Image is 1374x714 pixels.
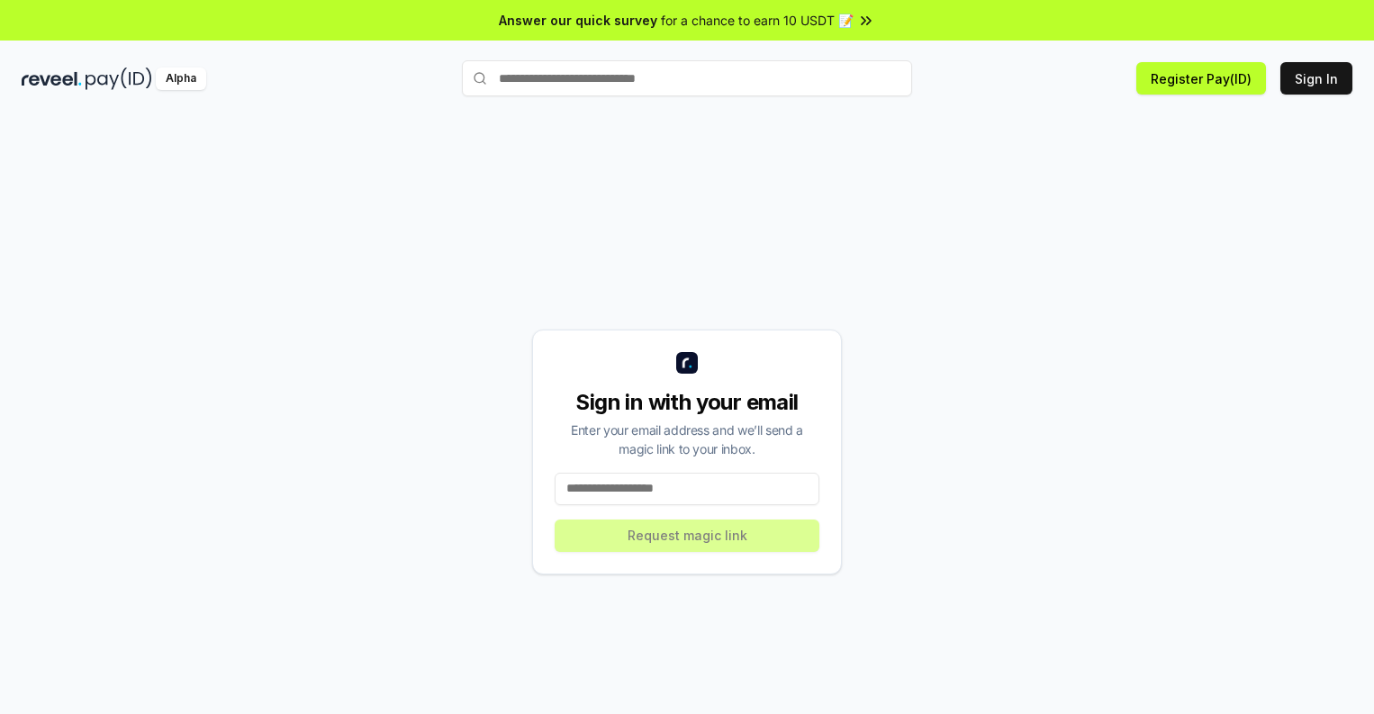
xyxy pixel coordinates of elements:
span: Answer our quick survey [499,11,657,30]
span: for a chance to earn 10 USDT 📝 [661,11,854,30]
img: pay_id [86,68,152,90]
button: Sign In [1280,62,1352,95]
div: Alpha [156,68,206,90]
img: reveel_dark [22,68,82,90]
div: Sign in with your email [555,388,819,417]
img: logo_small [676,352,698,374]
button: Register Pay(ID) [1136,62,1266,95]
div: Enter your email address and we’ll send a magic link to your inbox. [555,420,819,458]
